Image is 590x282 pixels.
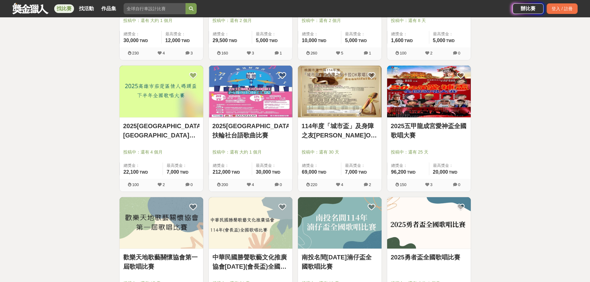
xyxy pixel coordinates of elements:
[345,163,378,169] span: 最高獎金：
[302,169,317,175] span: 69,000
[407,170,415,175] span: TWD
[433,31,467,37] span: 最高獎金：
[209,66,292,117] img: Cover Image
[124,169,139,175] span: 22,100
[213,38,228,43] span: 29,500
[391,31,425,37] span: 總獎金：
[120,197,203,249] img: Cover Image
[298,66,382,117] img: Cover Image
[302,38,317,43] span: 10,000
[181,39,190,43] span: TWD
[256,38,268,43] span: 5,000
[280,51,282,55] span: 1
[400,182,407,187] span: 150
[54,4,74,13] a: 找比賽
[272,170,280,175] span: TWD
[302,121,378,140] a: 114年度「城市盃」及身障之友[PERSON_NAME]OK歌唱比賽
[280,182,282,187] span: 0
[123,149,199,155] span: 投稿中：還有 4 個月
[345,169,357,175] span: 7,000
[547,3,578,14] div: 登入 / 註冊
[231,170,240,175] span: TWD
[391,149,467,155] span: 投稿中：還有 25 天
[221,182,228,187] span: 200
[302,253,378,271] a: 南投名間[DATE]湳仔盃全國歌唱比賽
[213,169,231,175] span: 212,000
[256,163,289,169] span: 最高獎金：
[302,31,337,37] span: 總獎金：
[391,169,406,175] span: 96,200
[124,31,158,37] span: 總獎金：
[209,66,292,118] a: Cover Image
[430,51,432,55] span: 2
[458,182,460,187] span: 0
[190,182,193,187] span: 0
[369,51,371,55] span: 1
[213,31,248,37] span: 總獎金：
[165,38,181,43] span: 12,000
[124,163,159,169] span: 總獎金：
[212,253,289,271] a: 中華民國勝聲歌藝文化推廣協會[DATE](會長盃)全國歌唱比賽
[298,197,382,249] img: Cover Image
[391,17,467,24] span: 投稿中：還有 8 天
[341,182,343,187] span: 4
[221,51,228,55] span: 160
[163,51,165,55] span: 4
[318,39,326,43] span: TWD
[318,170,326,175] span: TWD
[165,31,199,37] span: 最高獎金：
[269,39,278,43] span: TWD
[341,51,343,55] span: 5
[209,197,292,249] img: Cover Image
[167,169,179,175] span: 7,000
[358,170,367,175] span: TWD
[391,253,467,262] a: 2025勇者盃全國歌唱比賽
[124,38,139,43] span: 30,000
[391,38,404,43] span: 1,600
[132,182,139,187] span: 100
[120,66,203,118] a: Cover Image
[167,163,199,169] span: 最高獎金：
[391,163,425,169] span: 總獎金：
[433,38,445,43] span: 5,000
[446,39,455,43] span: TWD
[358,39,367,43] span: TWD
[311,182,317,187] span: 220
[120,66,203,117] img: Cover Image
[76,4,96,13] a: 找活動
[430,182,432,187] span: 3
[387,66,471,118] a: Cover Image
[345,31,378,37] span: 最高獎金：
[139,39,148,43] span: TWD
[212,149,289,155] span: 投稿中：還有 大約 1 個月
[433,163,467,169] span: 最高獎金：
[190,51,193,55] span: 3
[212,121,289,140] a: 2025[GEOGRAPHIC_DATA]扶輪社台語歌曲比賽
[449,170,457,175] span: TWD
[404,39,413,43] span: TWD
[123,253,199,271] a: 歡樂天地歌藝關懷協會第一屆歌唱比賽
[99,4,119,13] a: 作品集
[132,51,139,55] span: 230
[345,38,357,43] span: 5,000
[391,121,467,140] a: 2025五甲龍成宮愛神盃全國歌唱大賽
[212,17,289,24] span: 投稿中：還有 2 個月
[369,182,371,187] span: 2
[387,197,471,249] a: Cover Image
[123,17,199,24] span: 投稿中：還有 大約 1 個月
[458,51,460,55] span: 0
[123,121,199,140] a: 2025[GEOGRAPHIC_DATA][GEOGRAPHIC_DATA]情人碼頭盃下半年全國歌唱大賽
[139,170,148,175] span: TWD
[256,31,289,37] span: 最高獎金：
[180,170,188,175] span: TWD
[302,163,337,169] span: 總獎金：
[302,149,378,155] span: 投稿中：還有 30 天
[252,182,254,187] span: 4
[124,3,186,14] input: 全球自行車設計比賽
[311,51,317,55] span: 260
[513,3,544,14] a: 辦比賽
